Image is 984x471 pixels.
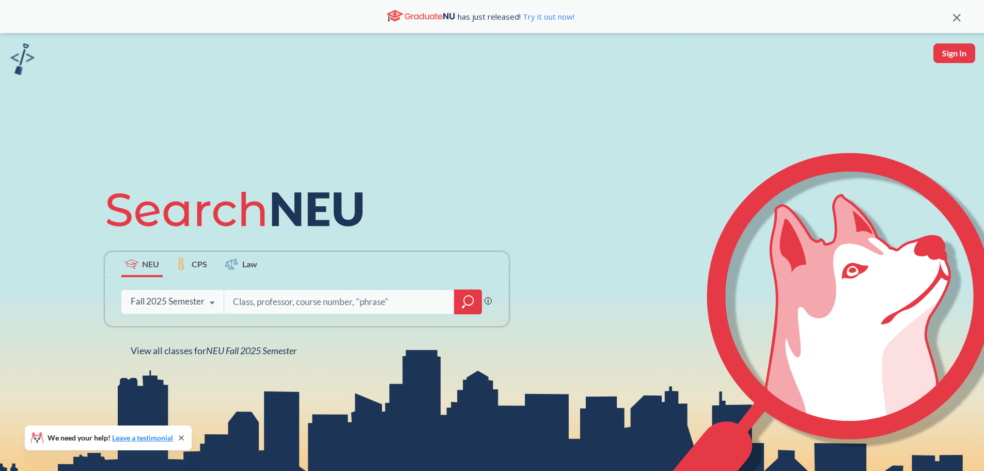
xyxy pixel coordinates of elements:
[192,258,207,270] span: CPS
[458,11,574,22] span: has just released!
[112,433,173,442] a: Leave a testimonial
[10,43,35,78] a: sandbox logo
[48,434,173,442] span: We need your help!
[131,296,205,307] div: Fall 2025 Semester
[10,43,35,75] img: sandbox logo
[933,43,975,63] button: Sign In
[142,258,159,270] span: NEU
[521,11,574,22] a: Try it out now!
[131,345,296,356] span: View all classes for
[454,290,482,314] div: magnifying glass
[232,291,447,313] input: Class, professor, course number, "phrase"
[462,295,474,309] svg: magnifying glass
[242,258,257,270] span: Law
[206,345,296,356] span: NEU Fall 2025 Semester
